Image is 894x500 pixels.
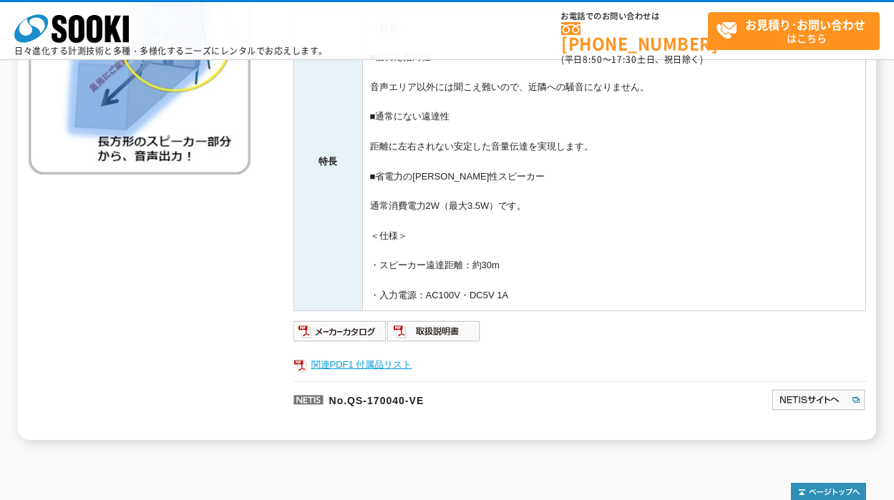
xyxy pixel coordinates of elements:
[362,13,865,310] td: ＜特長＞ ■優れた指向性 音声エリア以外には聞こえ難いので、近隣への騒音になりません。 ■通常にない遠達性 距離に左右されない安定した音量伝達を実現します。 ■省電力の[PERSON_NAME]...
[561,22,708,52] a: [PHONE_NUMBER]
[561,53,703,66] span: (平日 ～ 土日、祝日除く)
[293,329,387,340] a: メーカーカタログ
[293,381,633,416] p: No.QS-170040-VE
[14,46,328,55] p: 日々進化する計測技術と多種・多様化するニーズにレンタルでお応えします。
[387,329,481,340] a: 取扱説明書
[293,320,387,343] img: メーカーカタログ
[387,320,481,343] img: 取扱説明書
[293,356,866,374] a: 関連PDF1 付属品リスト
[611,53,637,66] span: 17:30
[708,12,880,50] a: お見積り･お問い合わせはこちら
[583,53,603,66] span: 8:50
[561,12,708,21] span: お電話でのお問い合わせは
[745,16,865,33] strong: お見積り･お問い合わせ
[293,13,362,310] th: 特長
[771,388,866,411] img: NETISサイトへ
[716,13,879,49] span: はこちら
